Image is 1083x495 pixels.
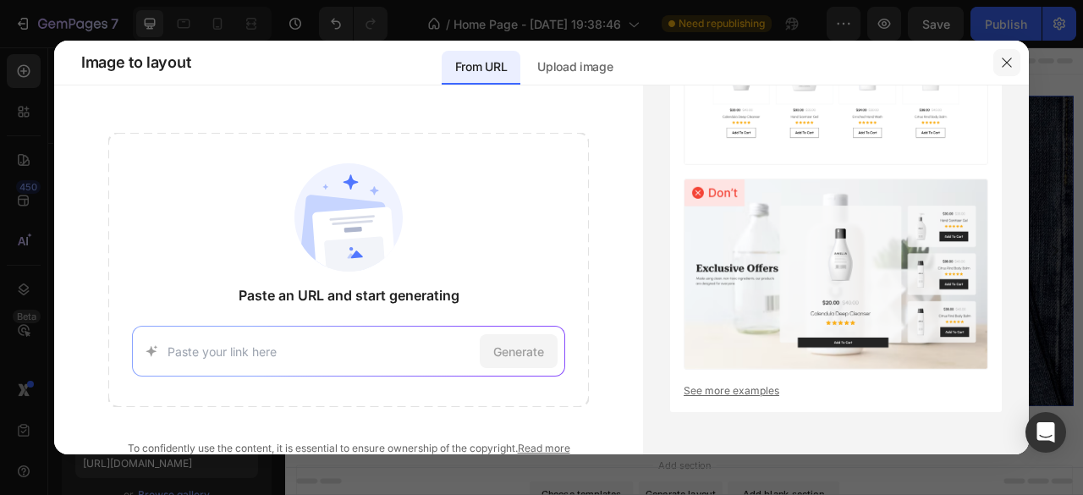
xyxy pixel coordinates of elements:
a: See more examples [684,383,988,399]
button: Dot [528,433,538,443]
p: Upload image [537,57,613,77]
button: Carousel Next Arrow [954,235,1002,283]
span: Paste an URL and start generating [239,285,459,305]
div: Open Intercom Messenger [1025,412,1066,453]
button: Dot [494,433,504,443]
div: Image [21,71,58,86]
span: Generate [493,343,544,360]
a: Read more [518,442,570,454]
p: From URL [455,57,507,77]
div: To confidently use the content, it is essential to ensure ownership of the copyright. [108,441,589,456]
button: Dot [511,433,521,443]
button: Carousel Back Arrow [14,235,61,283]
input: Paste your link here [168,343,472,360]
span: Image to layout [81,52,190,73]
button: Dot [477,433,487,443]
